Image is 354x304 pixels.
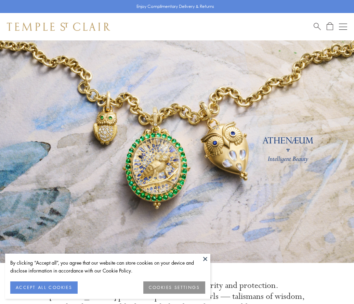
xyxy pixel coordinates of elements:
[314,22,321,31] a: Search
[339,23,347,31] button: Open navigation
[143,281,205,294] button: COOKIES SETTINGS
[10,259,205,275] div: By clicking “Accept all”, you agree that our website can store cookies on your device and disclos...
[10,281,78,294] button: ACCEPT ALL COOKIES
[7,23,110,31] img: Temple St. Clair
[136,3,214,10] p: Enjoy Complimentary Delivery & Returns
[327,22,333,31] a: Open Shopping Bag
